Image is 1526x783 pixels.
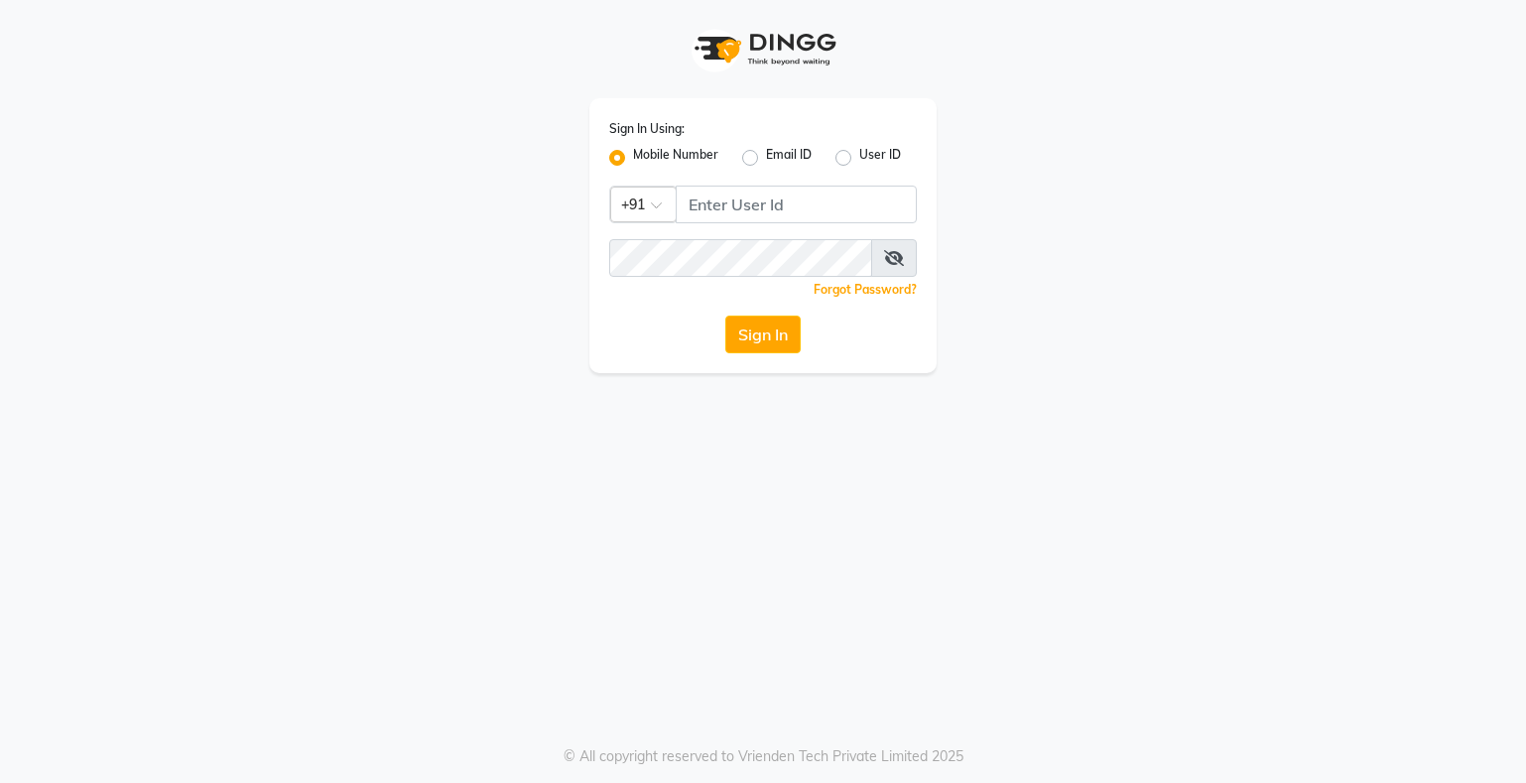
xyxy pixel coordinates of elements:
label: Sign In Using: [609,120,685,138]
input: Username [609,239,872,277]
input: Username [676,186,917,223]
a: Forgot Password? [814,282,917,297]
img: logo1.svg [684,20,842,78]
button: Sign In [725,316,801,353]
label: Mobile Number [633,146,718,170]
label: Email ID [766,146,812,170]
label: User ID [859,146,901,170]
